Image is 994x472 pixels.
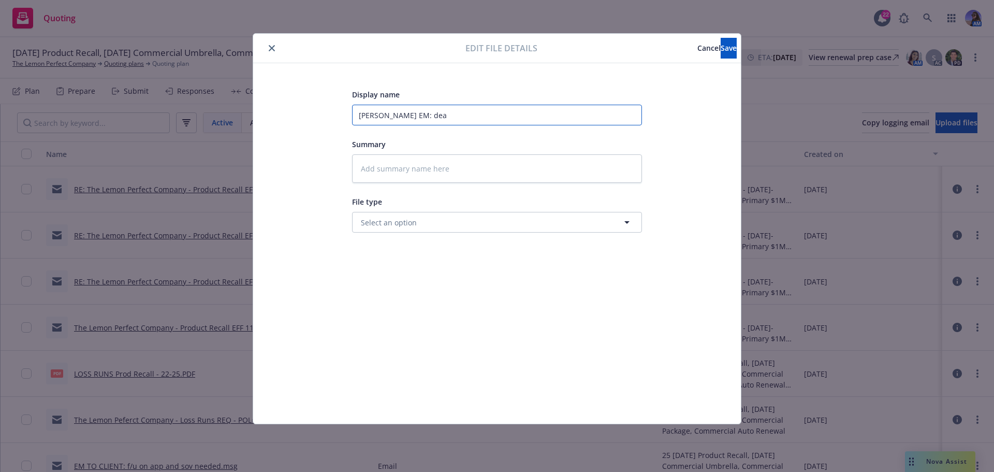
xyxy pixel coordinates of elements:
span: Edit file details [465,42,537,54]
span: Display name [352,90,400,99]
button: Select an option [352,212,642,233]
span: Summary [352,139,386,149]
input: Add display name here [352,105,642,125]
button: close [266,42,278,54]
button: Save [721,38,737,59]
span: File type [352,197,382,207]
button: Cancel [697,38,721,59]
span: Save [721,43,737,53]
span: Cancel [697,43,721,53]
span: Select an option [361,217,417,228]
